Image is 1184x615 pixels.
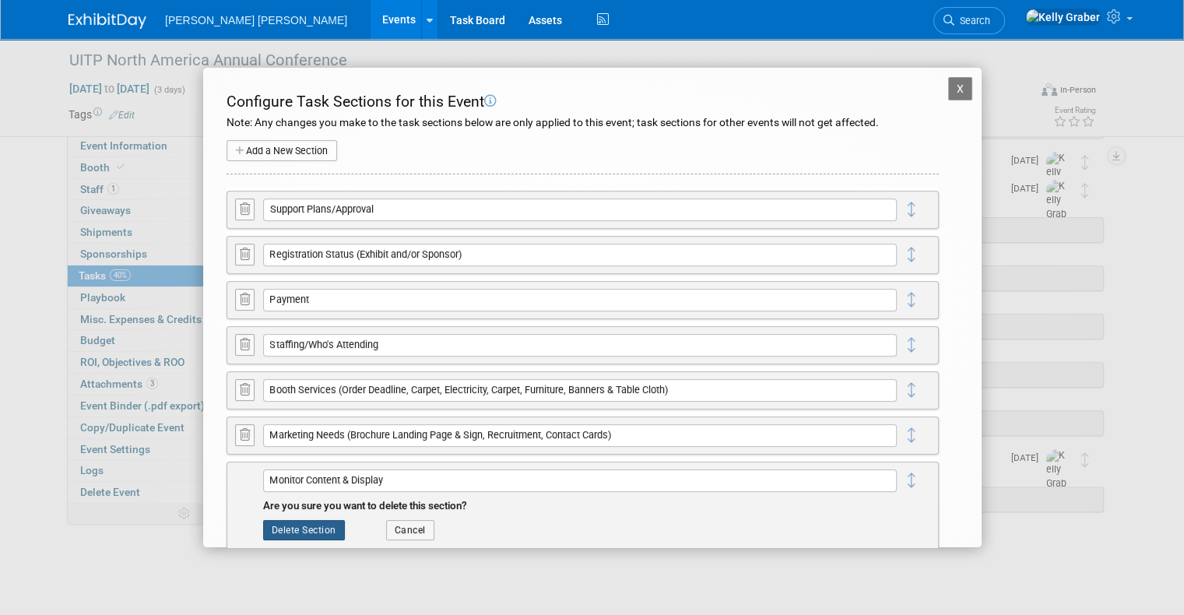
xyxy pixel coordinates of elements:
img: ExhibitDay [69,13,146,29]
span: [PERSON_NAME] [PERSON_NAME] [165,14,347,26]
i: Delete Section [240,248,250,260]
button: Delete Section [263,520,345,540]
img: Kelly Graber [1025,9,1101,26]
i: Delete Section [240,293,250,305]
i: Delete Section [240,339,250,350]
div: Configure Task Sections for this Event [227,91,939,113]
button: X [948,77,973,100]
input: Enter section name [263,424,897,446]
i: Delete Section [240,429,250,441]
input: Enter section name [263,289,897,311]
span: Search [954,15,990,26]
i: Delete Section [240,384,250,395]
i: Click and drag to reorder sections [900,466,923,494]
i: Delete Section [240,203,250,215]
input: Enter section name [263,244,897,265]
button: Add a New Section [227,140,337,162]
input: Enter section name [263,199,897,220]
i: Click and drag to reorder sections [900,331,923,358]
i: Click and drag to reorder sections [900,241,923,268]
i: Click and drag to reorder sections [900,376,923,403]
button: Cancel [386,520,434,540]
div: Note: Any changes you make to the task sections below are only applied to this event; task sectio... [227,113,939,129]
i: Click and drag to reorder sections [900,286,923,313]
i: Click and drag to reorder sections [900,195,923,223]
a: Search [933,7,1005,34]
input: Enter section name [263,379,897,401]
div: Are you sure you want to delete this section? [263,494,897,513]
input: Enter section name [263,469,897,491]
input: Enter section name [263,334,897,356]
i: Click and drag to reorder sections [900,421,923,448]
